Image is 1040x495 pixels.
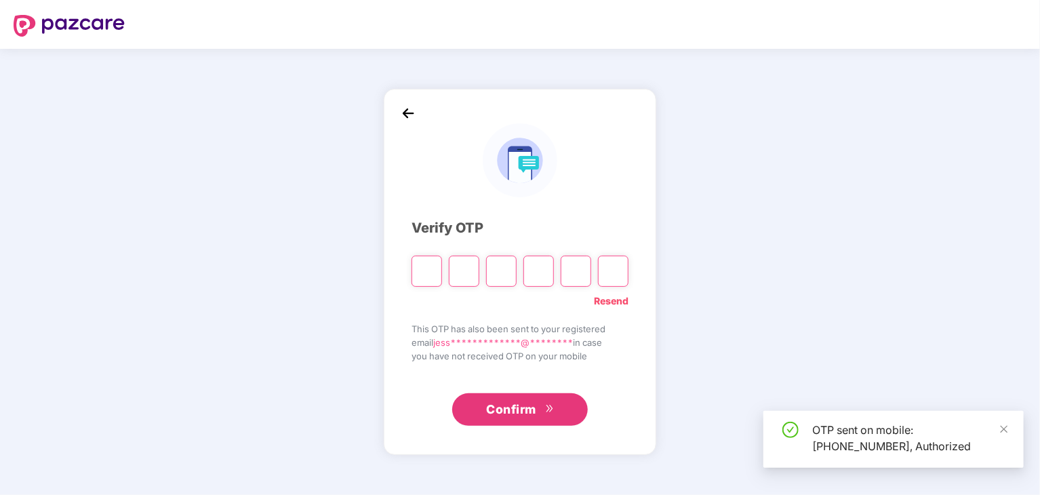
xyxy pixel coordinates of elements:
img: logo [14,15,125,37]
input: Digit 3 [486,256,517,287]
button: Confirmdouble-right [452,393,588,426]
span: double-right [545,404,554,415]
input: Digit 6 [598,256,628,287]
span: check-circle [782,422,799,438]
img: logo [483,123,557,197]
div: OTP sent on mobile: [PHONE_NUMBER], Authorized [812,422,1007,454]
img: back_icon [398,103,418,123]
a: Resend [594,294,628,309]
span: email in case [412,336,628,349]
span: you have not received OTP on your mobile [412,349,628,363]
input: Digit 4 [523,256,554,287]
input: Digit 2 [449,256,479,287]
input: Digit 5 [561,256,591,287]
span: close [999,424,1009,434]
span: Confirm [486,400,536,419]
div: Verify OTP [412,218,628,239]
span: This OTP has also been sent to your registered [412,322,628,336]
input: Please enter verification code. Digit 1 [412,256,442,287]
